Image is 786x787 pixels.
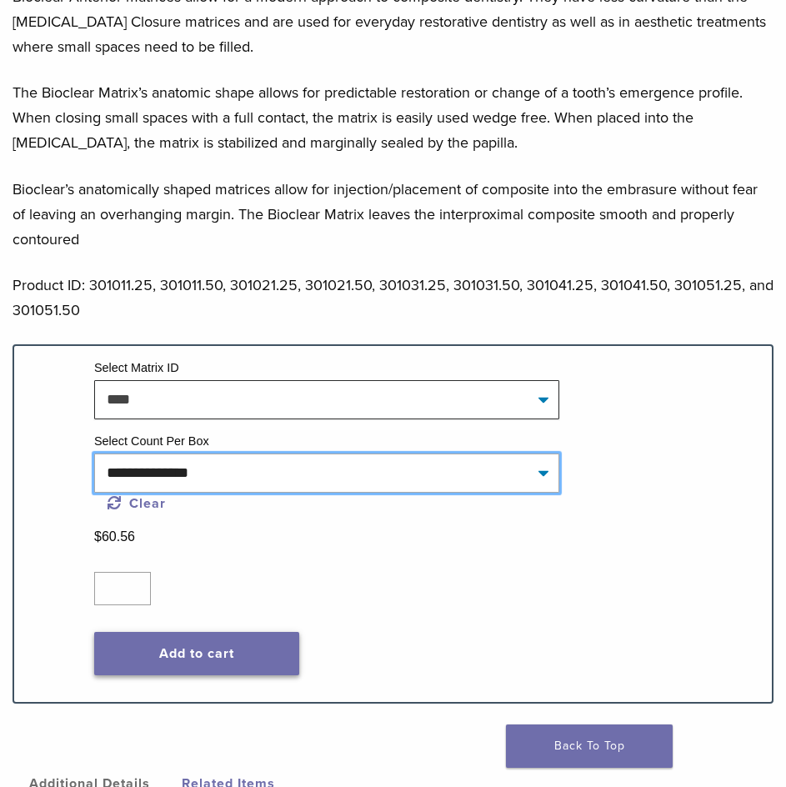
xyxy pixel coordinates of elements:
p: Product ID: 301011.25, 301011.50, 301021.25, 301021.50, 301031.25, 301031.50, 301041.25, 301041.5... [13,273,773,323]
bdi: 60.56 [94,529,135,544]
p: The Bioclear Matrix’s anatomic shape allows for predictable restoration or change of a tooth’s em... [13,80,773,155]
button: Add to cart [94,632,299,675]
a: Back To Top [506,724,673,768]
span: $ [94,529,102,544]
label: Select Count Per Box [94,434,209,448]
label: Select Matrix ID [94,361,179,374]
a: Clear [108,495,166,512]
p: Bioclear’s anatomically shaped matrices allow for injection/placement of composite into the embra... [13,177,773,252]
